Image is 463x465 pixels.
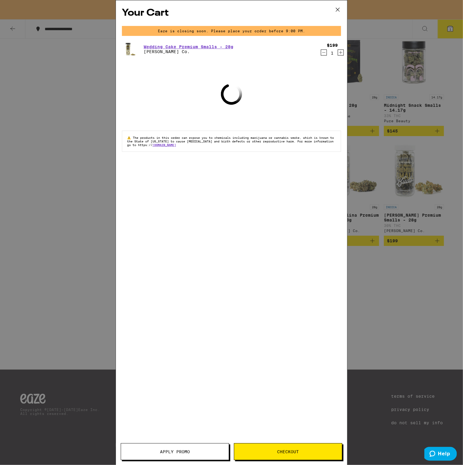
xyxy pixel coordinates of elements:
[127,136,133,139] span: ⚠️
[234,443,342,460] button: Checkout
[277,450,299,454] span: Checkout
[160,450,190,454] span: Apply Promo
[321,49,327,56] button: Decrement
[327,43,338,48] div: $199
[122,26,341,36] div: Eaze is closing soon. Please place your order before 9:00 PM.
[327,51,338,56] div: 1
[122,6,341,20] h2: Your Cart
[122,41,139,58] img: Claybourne Co. - Wedding Cake Premium Smalls - 28g
[152,143,176,147] a: [DOMAIN_NAME]
[338,49,344,56] button: Increment
[121,443,229,460] button: Apply Promo
[144,49,233,54] p: [PERSON_NAME] Co.
[424,447,457,462] iframe: Opens a widget where you can find more information
[127,136,334,147] span: The products in this order can expose you to chemicals including marijuana or cannabis smoke, whi...
[144,44,233,49] a: Wedding Cake Premium Smalls - 28g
